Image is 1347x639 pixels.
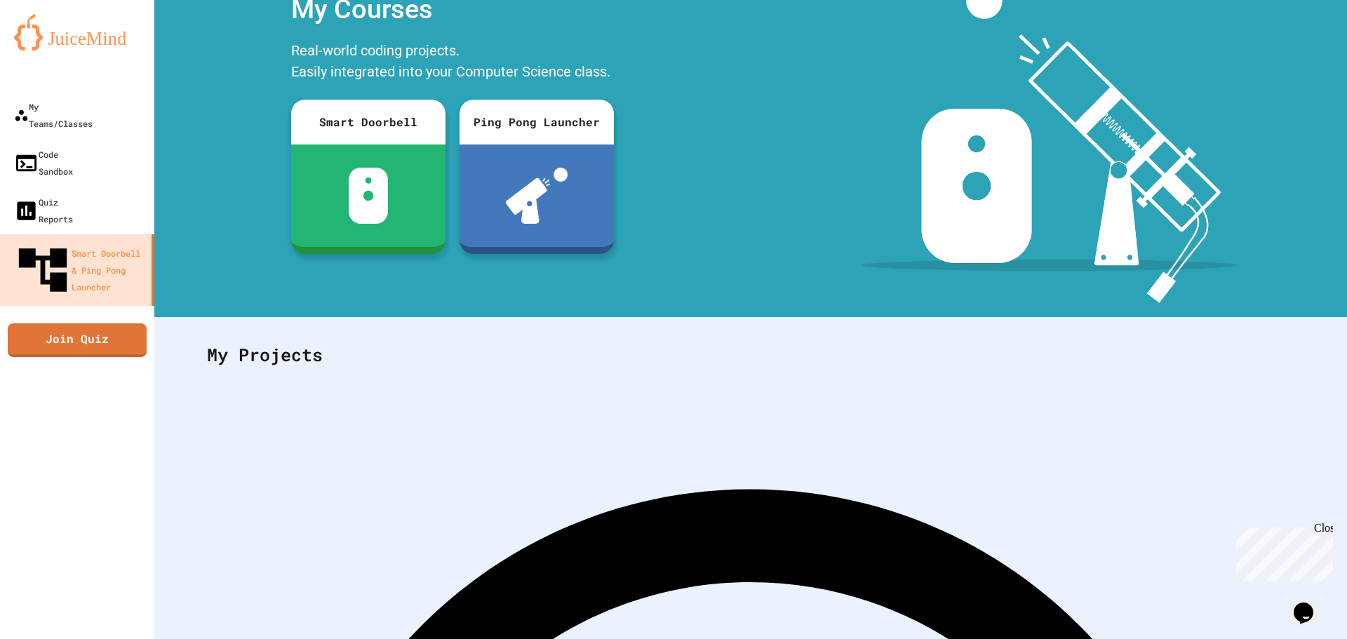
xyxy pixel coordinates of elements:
div: Real-world coding projects. Easily integrated into your Computer Science class. [284,36,621,89]
div: Quiz Reports [14,194,73,227]
div: Code Sandbox [14,146,73,180]
img: logo-orange.svg [14,14,140,51]
iframe: chat widget [1288,583,1333,625]
div: Chat with us now!Close [6,6,97,89]
iframe: chat widget [1231,522,1333,581]
div: Ping Pong Launcher [460,100,614,144]
img: sdb-white.svg [349,168,389,224]
div: Smart Doorbell & Ping Pong Launcher [14,241,146,299]
img: ppl-with-ball.png [506,168,568,224]
a: Join Quiz [8,323,147,357]
div: My Projects [193,328,1308,382]
div: Smart Doorbell [291,100,445,144]
div: My Teams/Classes [14,98,93,132]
